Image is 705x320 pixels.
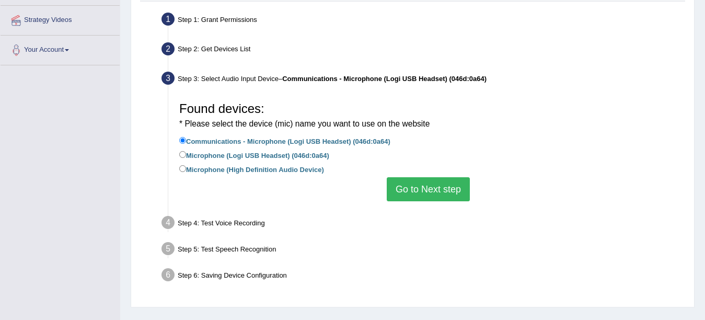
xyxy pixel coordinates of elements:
small: * Please select the device (mic) name you want to use on the website [179,119,430,128]
div: Step 2: Get Devices List [157,39,689,62]
a: Your Account [1,36,120,62]
div: Step 6: Saving Device Configuration [157,265,689,288]
input: Communications - Microphone (Logi USB Headset) (046d:0a64) [179,137,186,144]
b: Communications - Microphone (Logi USB Headset) (046d:0a64) [282,75,487,83]
div: Step 3: Select Audio Input Device [157,68,689,92]
label: Microphone (Logi USB Headset) (046d:0a64) [179,149,329,161]
h3: Found devices: [179,102,677,130]
input: Microphone (High Definition Audio Device) [179,165,186,172]
label: Microphone (High Definition Audio Device) [179,163,324,175]
span: – [279,75,487,83]
input: Microphone (Logi USB Headset) (046d:0a64) [179,151,186,158]
div: Step 1: Grant Permissions [157,9,689,32]
label: Communications - Microphone (Logi USB Headset) (046d:0a64) [179,135,390,146]
button: Go to Next step [387,177,470,201]
div: Step 4: Test Voice Recording [157,213,689,236]
a: Strategy Videos [1,6,120,32]
div: Step 5: Test Speech Recognition [157,239,689,262]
